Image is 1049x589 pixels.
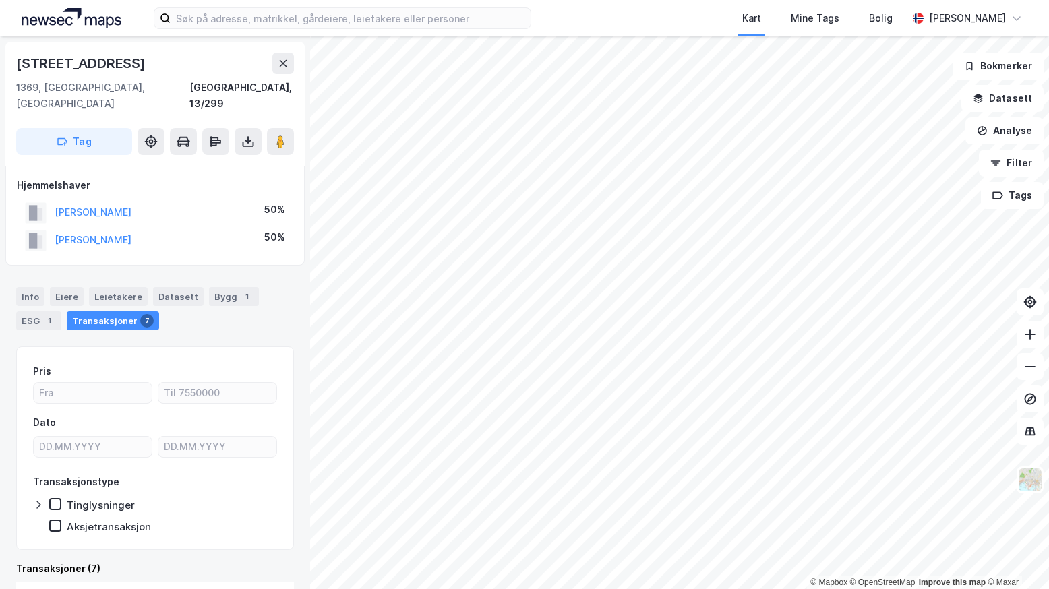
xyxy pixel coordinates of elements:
a: OpenStreetMap [850,578,916,587]
div: Transaksjoner (7) [16,561,294,577]
button: Datasett [961,85,1044,112]
img: Z [1017,467,1043,493]
div: 7 [140,314,154,328]
a: Mapbox [810,578,847,587]
div: Aksjetransaksjon [67,520,151,533]
div: Pris [33,363,51,379]
div: [GEOGRAPHIC_DATA], 13/299 [189,80,294,112]
div: Eiere [50,287,84,306]
div: Dato [33,414,56,431]
div: Bygg [209,287,259,306]
div: Leietakere [89,287,148,306]
div: 50% [264,201,285,218]
div: 50% [264,229,285,245]
div: Kart [742,10,761,26]
input: Søk på adresse, matrikkel, gårdeiere, leietakere eller personer [171,8,531,28]
input: DD.MM.YYYY [34,437,152,457]
button: Tags [981,182,1044,209]
button: Filter [979,150,1044,177]
div: 1 [240,290,253,303]
div: [PERSON_NAME] [929,10,1006,26]
iframe: Chat Widget [982,524,1049,589]
div: 1 [42,314,56,328]
input: Til 7550000 [158,383,276,403]
div: Datasett [153,287,204,306]
div: 1369, [GEOGRAPHIC_DATA], [GEOGRAPHIC_DATA] [16,80,189,112]
img: logo.a4113a55bc3d86da70a041830d287a7e.svg [22,8,121,28]
div: Mine Tags [791,10,839,26]
button: Analyse [965,117,1044,144]
div: Tinglysninger [67,499,135,511]
input: Fra [34,383,152,403]
div: ESG [16,311,61,330]
input: DD.MM.YYYY [158,437,276,457]
div: Transaksjonstype [33,474,119,490]
div: Transaksjoner [67,311,159,330]
button: Bokmerker [953,53,1044,80]
div: Info [16,287,44,306]
div: Hjemmelshaver [17,177,293,193]
div: [STREET_ADDRESS] [16,53,148,74]
div: Bolig [869,10,893,26]
button: Tag [16,128,132,155]
a: Improve this map [919,578,986,587]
